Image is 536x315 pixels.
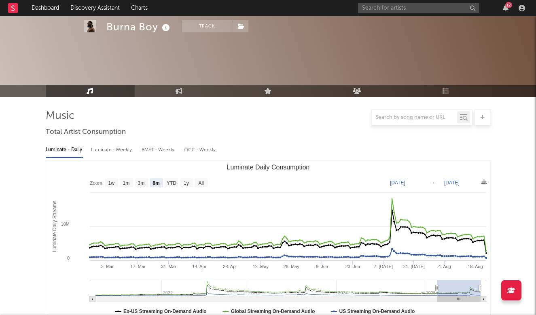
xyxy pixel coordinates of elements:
[101,264,114,269] text: 3. Mar
[153,180,159,186] text: 6m
[108,180,114,186] text: 1w
[123,309,207,314] text: Ex-US Streaming On-Demand Audio
[358,3,479,13] input: Search for artists
[166,180,176,186] text: YTD
[430,180,435,186] text: →
[67,256,69,260] text: 0
[339,309,415,314] text: US Streaming On-Demand Audio
[345,264,360,269] text: 23. Jun
[46,127,126,137] span: Total Artist Consumption
[231,309,315,314] text: Global Streaming On-Demand Audio
[184,143,216,157] div: OCC - Weekly
[390,180,405,186] text: [DATE]
[138,180,144,186] text: 3m
[283,264,299,269] text: 26. May
[90,180,102,186] text: Zoom
[252,264,269,269] text: 12. May
[192,264,206,269] text: 14. Apr
[130,264,146,269] text: 17. Mar
[374,264,393,269] text: 7. [DATE]
[223,264,237,269] text: 28. Apr
[123,180,129,186] text: 1m
[46,143,83,157] div: Luminate - Daily
[444,180,460,186] text: [DATE]
[403,264,424,269] text: 21. [DATE]
[505,2,512,8] div: 12
[316,264,328,269] text: 9. Jun
[106,20,172,34] div: Burna Boy
[182,20,233,32] button: Track
[372,114,457,121] input: Search by song name or URL
[184,180,189,186] text: 1y
[51,201,57,252] text: Luminate Daily Streams
[468,264,483,269] text: 18. Aug
[198,180,203,186] text: All
[142,143,176,157] div: BMAT - Weekly
[438,264,451,269] text: 4. Aug
[227,164,309,171] text: Luminate Daily Consumption
[61,222,69,226] text: 10M
[91,143,133,157] div: Luminate - Weekly
[161,264,176,269] text: 31. Mar
[503,5,508,11] button: 12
